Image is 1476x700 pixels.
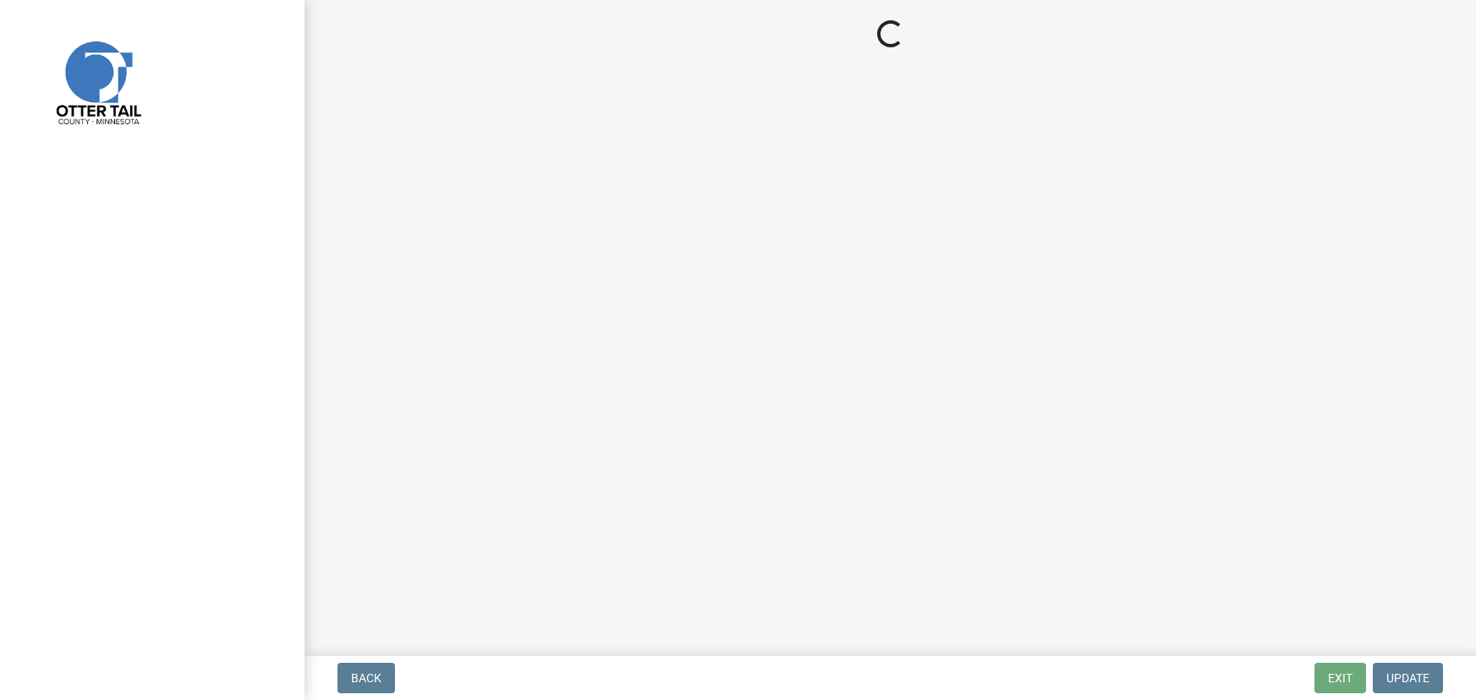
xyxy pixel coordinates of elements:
span: Update [1386,671,1429,685]
button: Exit [1314,663,1366,693]
button: Update [1373,663,1443,693]
button: Back [337,663,395,693]
img: Otter Tail County, Minnesota [34,18,161,145]
span: Back [351,671,381,685]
